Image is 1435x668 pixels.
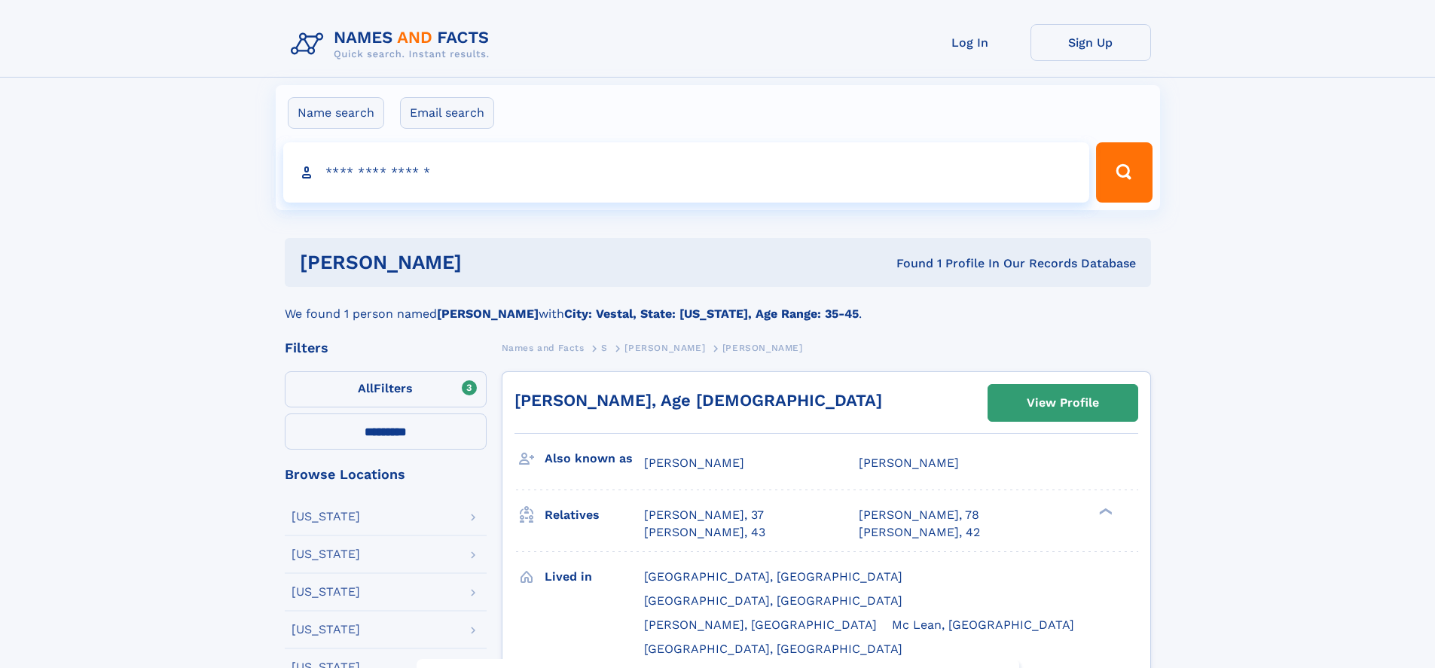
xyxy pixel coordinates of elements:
b: [PERSON_NAME] [437,307,539,321]
span: All [358,381,374,395]
b: City: Vestal, State: [US_STATE], Age Range: 35-45 [564,307,859,321]
a: Names and Facts [502,338,585,357]
span: Mc Lean, [GEOGRAPHIC_DATA] [892,618,1074,632]
input: search input [283,142,1090,203]
span: [PERSON_NAME] [624,343,705,353]
a: [PERSON_NAME] [624,338,705,357]
div: [US_STATE] [292,548,360,560]
a: [PERSON_NAME], 37 [644,507,764,523]
div: We found 1 person named with . [285,287,1151,323]
span: [PERSON_NAME] [644,456,744,470]
img: Logo Names and Facts [285,24,502,65]
a: [PERSON_NAME], Age [DEMOGRAPHIC_DATA] [514,391,882,410]
h3: Also known as [545,446,644,471]
a: [PERSON_NAME], 43 [644,524,765,541]
div: Found 1 Profile In Our Records Database [679,255,1136,272]
span: [GEOGRAPHIC_DATA], [GEOGRAPHIC_DATA] [644,642,902,656]
a: [PERSON_NAME], 42 [859,524,980,541]
a: S [601,338,608,357]
h3: Relatives [545,502,644,528]
span: [PERSON_NAME] [722,343,803,353]
span: [PERSON_NAME] [859,456,959,470]
a: View Profile [988,385,1137,421]
label: Email search [400,97,494,129]
h3: Lived in [545,564,644,590]
button: Search Button [1096,142,1152,203]
div: Filters [285,341,487,355]
div: ❯ [1095,507,1113,517]
span: [GEOGRAPHIC_DATA], [GEOGRAPHIC_DATA] [644,569,902,584]
span: [GEOGRAPHIC_DATA], [GEOGRAPHIC_DATA] [644,593,902,608]
a: [PERSON_NAME], 78 [859,507,979,523]
a: Sign Up [1030,24,1151,61]
div: View Profile [1027,386,1099,420]
label: Name search [288,97,384,129]
div: Browse Locations [285,468,487,481]
div: [US_STATE] [292,511,360,523]
div: [US_STATE] [292,624,360,636]
span: S [601,343,608,353]
label: Filters [285,371,487,407]
a: Log In [910,24,1030,61]
div: [US_STATE] [292,586,360,598]
h1: [PERSON_NAME] [300,253,679,272]
span: [PERSON_NAME], [GEOGRAPHIC_DATA] [644,618,877,632]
